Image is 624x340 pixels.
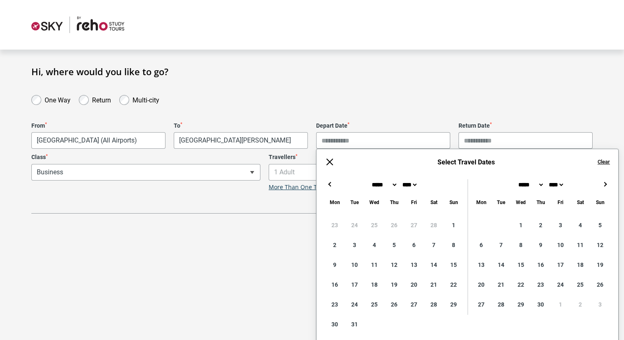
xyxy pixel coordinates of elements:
[31,132,165,149] span: Melbourne, Australia
[45,94,71,104] label: One Way
[404,215,424,235] div: 27
[511,215,531,235] div: 1
[598,158,610,166] button: Clear
[471,197,491,207] div: Monday
[444,215,463,235] div: 1
[424,235,444,255] div: 7
[491,295,511,314] div: 28
[364,255,384,275] div: 11
[531,275,551,295] div: 23
[590,235,610,255] div: 12
[345,215,364,235] div: 24
[31,66,593,77] h1: Hi, where would you like to go?
[551,197,570,207] div: Friday
[590,275,610,295] div: 26
[174,122,308,129] label: To
[511,275,531,295] div: 22
[570,197,590,207] div: Saturday
[424,255,444,275] div: 14
[511,235,531,255] div: 8
[590,197,610,207] div: Sunday
[531,235,551,255] div: 9
[32,164,260,180] span: Business
[174,133,307,148] span: Berlin, Germany
[325,179,335,189] button: ←
[570,295,590,314] div: 2
[570,235,590,255] div: 11
[551,255,570,275] div: 17
[404,255,424,275] div: 13
[325,197,345,207] div: Monday
[325,255,345,275] div: 9
[511,197,531,207] div: Wednesday
[31,154,260,161] label: Class
[551,295,570,314] div: 1
[31,164,260,181] span: Business
[444,255,463,275] div: 15
[471,295,491,314] div: 27
[31,122,165,129] label: From
[174,132,308,149] span: Berlin, Germany
[345,314,364,334] div: 31
[459,122,593,129] label: Return Date
[551,235,570,255] div: 10
[590,255,610,275] div: 19
[345,235,364,255] div: 3
[531,295,551,314] div: 30
[364,295,384,314] div: 25
[531,215,551,235] div: 2
[269,164,497,180] span: 1 Adult
[551,275,570,295] div: 24
[424,275,444,295] div: 21
[325,215,345,235] div: 23
[345,295,364,314] div: 24
[444,295,463,314] div: 29
[531,197,551,207] div: Thursday
[343,158,589,166] h6: Select Travel Dates
[269,154,498,161] label: Travellers
[471,255,491,275] div: 13
[325,275,345,295] div: 16
[424,197,444,207] div: Saturday
[269,184,340,191] a: More Than One Traveller?
[444,275,463,295] div: 22
[511,255,531,275] div: 15
[345,255,364,275] div: 10
[471,275,491,295] div: 20
[511,295,531,314] div: 29
[424,295,444,314] div: 28
[404,235,424,255] div: 6
[531,255,551,275] div: 16
[325,295,345,314] div: 23
[384,275,404,295] div: 19
[404,275,424,295] div: 20
[316,122,450,129] label: Depart Date
[364,197,384,207] div: Wednesday
[132,94,159,104] label: Multi-city
[424,215,444,235] div: 28
[364,275,384,295] div: 18
[404,197,424,207] div: Friday
[345,275,364,295] div: 17
[551,215,570,235] div: 3
[570,275,590,295] div: 25
[384,235,404,255] div: 5
[491,255,511,275] div: 14
[491,235,511,255] div: 7
[364,215,384,235] div: 25
[384,197,404,207] div: Thursday
[384,295,404,314] div: 26
[404,295,424,314] div: 27
[590,215,610,235] div: 5
[570,255,590,275] div: 18
[345,197,364,207] div: Tuesday
[364,235,384,255] div: 4
[444,235,463,255] div: 8
[32,133,165,148] span: Melbourne, Australia
[600,179,610,189] button: →
[384,215,404,235] div: 26
[325,235,345,255] div: 2
[491,275,511,295] div: 21
[444,197,463,207] div: Sunday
